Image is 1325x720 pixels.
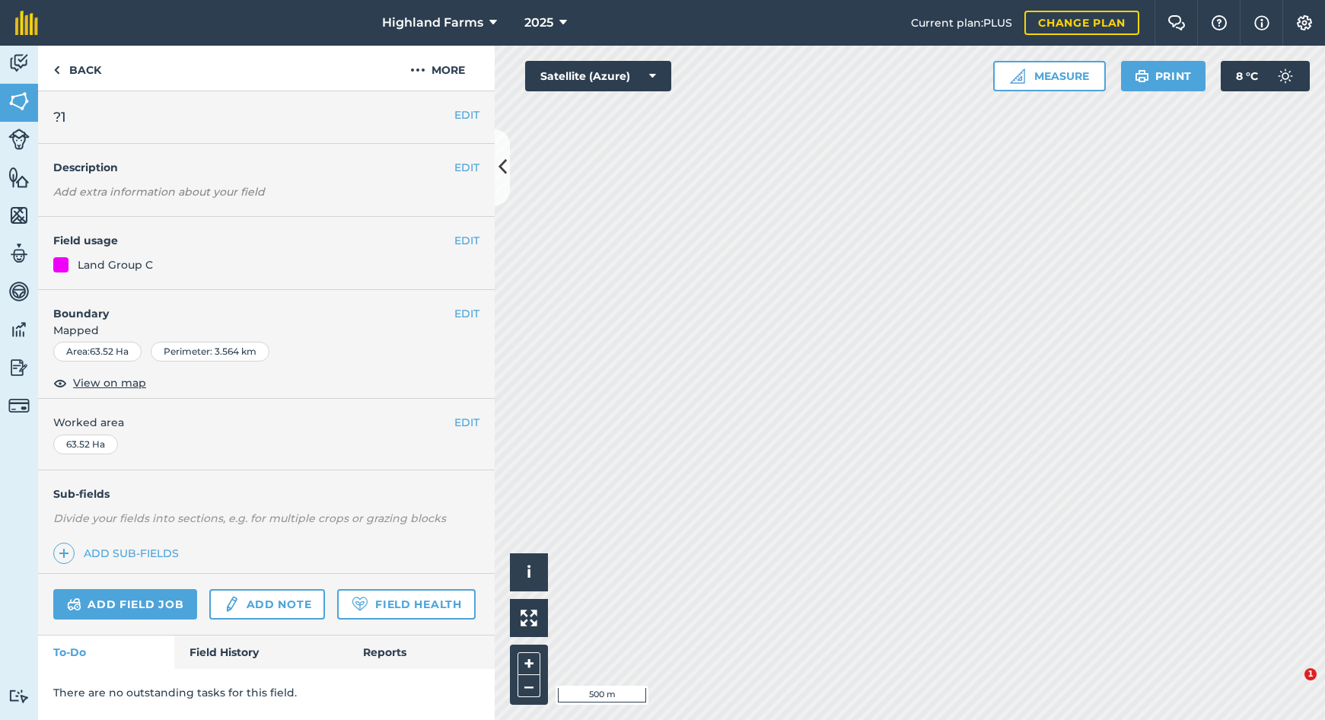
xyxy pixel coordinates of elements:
[8,395,30,416] img: svg+xml;base64,PD94bWwgdmVyc2lvbj0iMS4wIiBlbmNvZGluZz0idXRmLTgiPz4KPCEtLSBHZW5lcmF0b3I6IEFkb2JlIE...
[8,318,30,341] img: svg+xml;base64,PD94bWwgdmVyc2lvbj0iMS4wIiBlbmNvZGluZz0idXRmLTgiPz4KPCEtLSBHZW5lcmF0b3I6IEFkb2JlIE...
[15,11,38,35] img: fieldmargin Logo
[53,414,479,431] span: Worked area
[53,159,479,176] h4: Description
[174,636,347,669] a: Field History
[993,61,1106,91] button: Measure
[8,166,30,189] img: svg+xml;base64,PHN2ZyB4bWxucz0iaHR0cDovL3d3dy53My5vcmcvMjAwMC9zdmciIHdpZHRoPSI1NiIgaGVpZ2h0PSI2MC...
[1254,14,1269,32] img: svg+xml;base64,PHN2ZyB4bWxucz0iaHR0cDovL3d3dy53My5vcmcvMjAwMC9zdmciIHdpZHRoPSIxNyIgaGVpZ2h0PSIxNy...
[38,636,174,669] a: To-Do
[1210,15,1228,30] img: A question mark icon
[53,342,142,362] div: Area : 63.52 Ha
[527,562,531,581] span: i
[524,14,553,32] span: 2025
[38,486,495,502] h4: Sub-fields
[510,553,548,591] button: i
[38,322,495,339] span: Mapped
[454,414,479,431] button: EDIT
[53,589,197,620] a: Add field job
[73,374,146,391] span: View on map
[1273,668,1310,705] iframe: Intercom live chat
[1010,68,1025,84] img: Ruler icon
[53,684,479,701] p: There are no outstanding tasks for this field.
[1236,61,1258,91] span: 8 ° C
[53,435,118,454] div: 63.52 Ha
[53,543,185,564] a: Add sub-fields
[67,595,81,613] img: svg+xml;base64,PD94bWwgdmVyc2lvbj0iMS4wIiBlbmNvZGluZz0idXRmLTgiPz4KPCEtLSBHZW5lcmF0b3I6IEFkb2JlIE...
[53,511,446,525] em: Divide your fields into sections, e.g. for multiple crops or grazing blocks
[209,589,325,620] a: Add note
[78,256,153,273] div: Land Group C
[8,90,30,113] img: svg+xml;base64,PHN2ZyB4bWxucz0iaHR0cDovL3d3dy53My5vcmcvMjAwMC9zdmciIHdpZHRoPSI1NiIgaGVpZ2h0PSI2MC...
[53,232,454,249] h4: Field usage
[1221,61,1310,91] button: 8 °C
[381,46,495,91] button: More
[59,544,69,562] img: svg+xml;base64,PHN2ZyB4bWxucz0iaHR0cDovL3d3dy53My5vcmcvMjAwMC9zdmciIHdpZHRoPSIxNCIgaGVpZ2h0PSIyNC...
[38,46,116,91] a: Back
[53,374,67,392] img: svg+xml;base64,PHN2ZyB4bWxucz0iaHR0cDovL3d3dy53My5vcmcvMjAwMC9zdmciIHdpZHRoPSIxOCIgaGVpZ2h0PSIyNC...
[1304,668,1317,680] span: 1
[454,107,479,123] button: EDIT
[518,675,540,697] button: –
[8,280,30,303] img: svg+xml;base64,PD94bWwgdmVyc2lvbj0iMS4wIiBlbmNvZGluZz0idXRmLTgiPz4KPCEtLSBHZW5lcmF0b3I6IEFkb2JlIE...
[454,305,479,322] button: EDIT
[53,107,66,128] span: ?1
[8,52,30,75] img: svg+xml;base64,PD94bWwgdmVyc2lvbj0iMS4wIiBlbmNvZGluZz0idXRmLTgiPz4KPCEtLSBHZW5lcmF0b3I6IEFkb2JlIE...
[1135,67,1149,85] img: svg+xml;base64,PHN2ZyB4bWxucz0iaHR0cDovL3d3dy53My5vcmcvMjAwMC9zdmciIHdpZHRoPSIxOSIgaGVpZ2h0PSIyNC...
[348,636,495,669] a: Reports
[454,232,479,249] button: EDIT
[454,159,479,176] button: EDIT
[53,185,265,199] em: Add extra information about your field
[1270,61,1301,91] img: svg+xml;base64,PD94bWwgdmVyc2lvbj0iMS4wIiBlbmNvZGluZz0idXRmLTgiPz4KPCEtLSBHZW5lcmF0b3I6IEFkb2JlIE...
[518,652,540,675] button: +
[337,589,475,620] a: Field Health
[1295,15,1314,30] img: A cog icon
[911,14,1012,31] span: Current plan : PLUS
[525,61,671,91] button: Satellite (Azure)
[410,61,425,79] img: svg+xml;base64,PHN2ZyB4bWxucz0iaHR0cDovL3d3dy53My5vcmcvMjAwMC9zdmciIHdpZHRoPSIyMCIgaGVpZ2h0PSIyNC...
[382,14,483,32] span: Highland Farms
[223,595,240,613] img: svg+xml;base64,PD94bWwgdmVyc2lvbj0iMS4wIiBlbmNvZGluZz0idXRmLTgiPz4KPCEtLSBHZW5lcmF0b3I6IEFkb2JlIE...
[521,610,537,626] img: Four arrows, one pointing top left, one top right, one bottom right and the last bottom left
[8,129,30,150] img: svg+xml;base64,PD94bWwgdmVyc2lvbj0iMS4wIiBlbmNvZGluZz0idXRmLTgiPz4KPCEtLSBHZW5lcmF0b3I6IEFkb2JlIE...
[53,61,60,79] img: svg+xml;base64,PHN2ZyB4bWxucz0iaHR0cDovL3d3dy53My5vcmcvMjAwMC9zdmciIHdpZHRoPSI5IiBoZWlnaHQ9IjI0Ii...
[8,689,30,703] img: svg+xml;base64,PD94bWwgdmVyc2lvbj0iMS4wIiBlbmNvZGluZz0idXRmLTgiPz4KPCEtLSBHZW5lcmF0b3I6IEFkb2JlIE...
[8,356,30,379] img: svg+xml;base64,PD94bWwgdmVyc2lvbj0iMS4wIiBlbmNvZGluZz0idXRmLTgiPz4KPCEtLSBHZW5lcmF0b3I6IEFkb2JlIE...
[1167,15,1186,30] img: Two speech bubbles overlapping with the left bubble in the forefront
[53,374,146,392] button: View on map
[8,204,30,227] img: svg+xml;base64,PHN2ZyB4bWxucz0iaHR0cDovL3d3dy53My5vcmcvMjAwMC9zdmciIHdpZHRoPSI1NiIgaGVpZ2h0PSI2MC...
[1024,11,1139,35] a: Change plan
[38,290,454,322] h4: Boundary
[1121,61,1206,91] button: Print
[8,242,30,265] img: svg+xml;base64,PD94bWwgdmVyc2lvbj0iMS4wIiBlbmNvZGluZz0idXRmLTgiPz4KPCEtLSBHZW5lcmF0b3I6IEFkb2JlIE...
[151,342,269,362] div: Perimeter : 3.564 km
